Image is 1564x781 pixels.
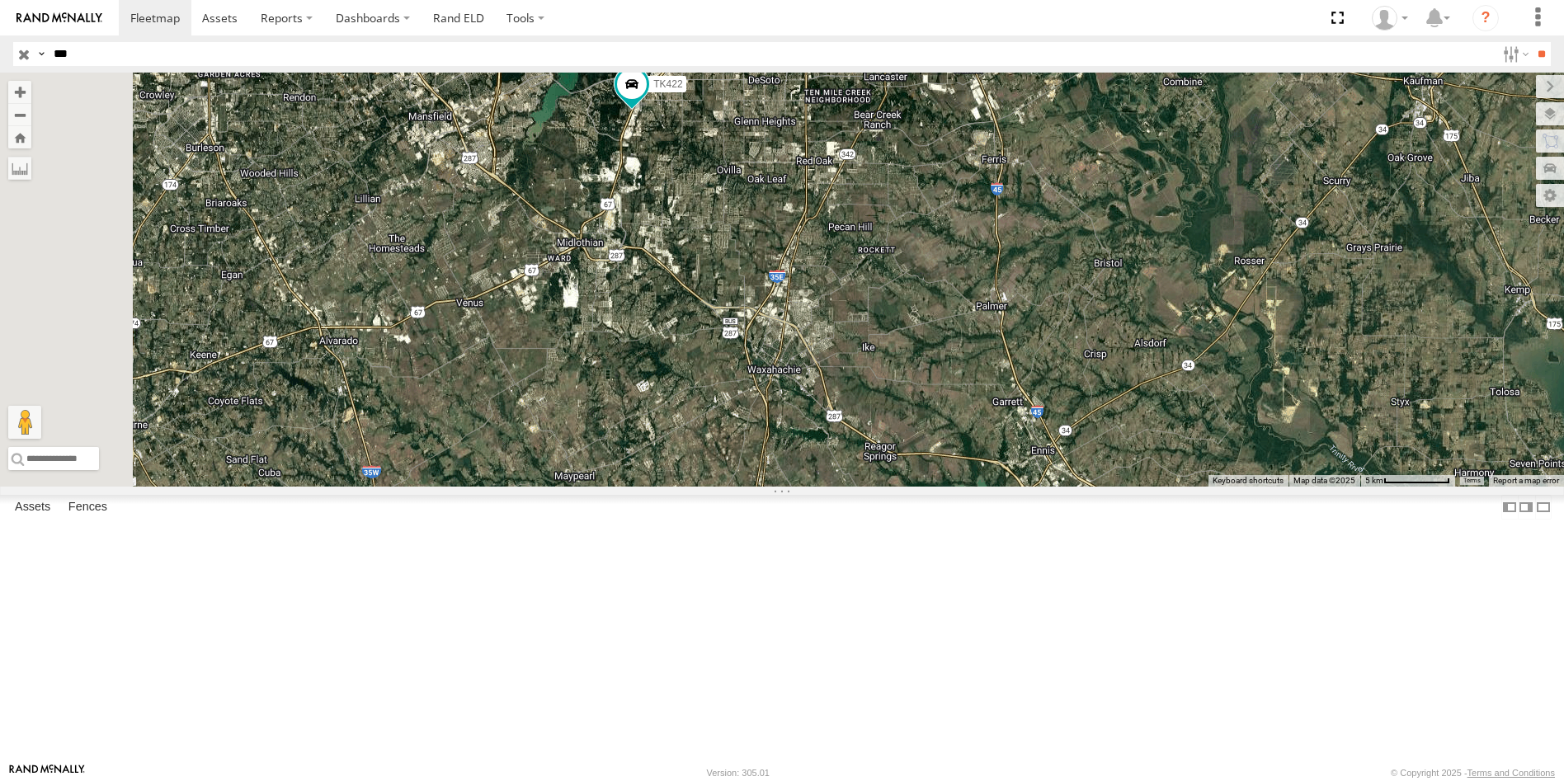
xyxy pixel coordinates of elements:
[1496,42,1532,66] label: Search Filter Options
[8,126,31,148] button: Zoom Home
[707,768,770,778] div: Version: 305.01
[1535,495,1552,519] label: Hide Summary Table
[1472,5,1499,31] i: ?
[7,496,59,519] label: Assets
[1213,475,1284,487] button: Keyboard shortcuts
[1518,495,1534,519] label: Dock Summary Table to the Right
[35,42,48,66] label: Search Query
[1501,495,1518,519] label: Dock Summary Table to the Left
[1293,476,1355,485] span: Map data ©2025
[8,406,41,439] button: Drag Pegman onto the map to open Street View
[1536,184,1564,207] label: Map Settings
[1391,768,1555,778] div: © Copyright 2025 -
[8,81,31,103] button: Zoom in
[653,78,682,90] span: TK422
[1493,476,1559,485] a: Report a map error
[8,157,31,180] label: Measure
[1360,475,1455,487] button: Map Scale: 5 km per 77 pixels
[1467,768,1555,778] a: Terms and Conditions
[9,765,85,781] a: Visit our Website
[8,103,31,126] button: Zoom out
[60,496,115,519] label: Fences
[16,12,102,24] img: rand-logo.svg
[1366,6,1414,31] div: Norma Casillas
[1463,478,1481,484] a: Terms
[1365,476,1383,485] span: 5 km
